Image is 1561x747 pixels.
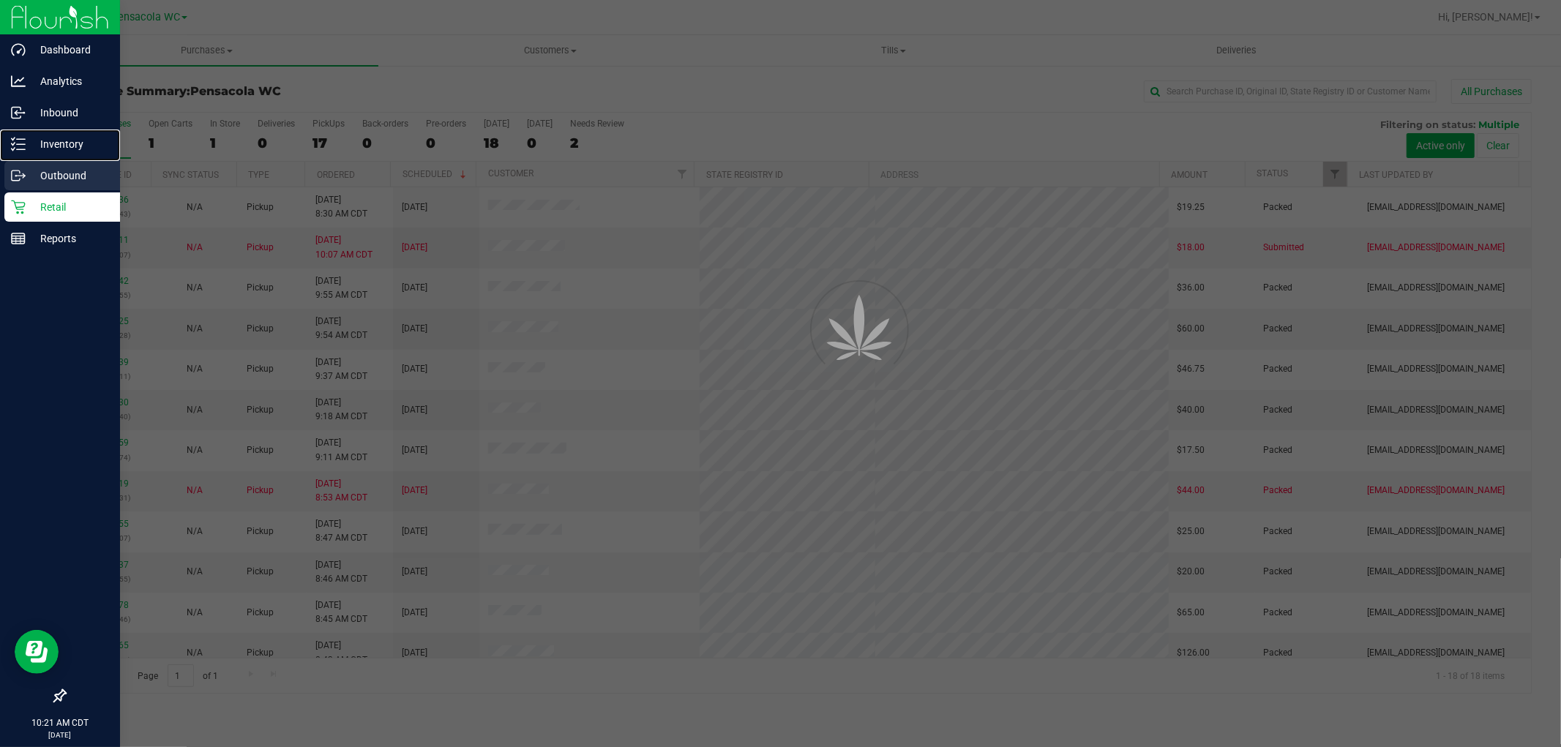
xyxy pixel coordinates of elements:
[11,200,26,214] inline-svg: Retail
[26,198,113,216] p: Retail
[26,135,113,153] p: Inventory
[26,72,113,90] p: Analytics
[11,231,26,246] inline-svg: Reports
[7,716,113,729] p: 10:21 AM CDT
[26,167,113,184] p: Outbound
[11,168,26,183] inline-svg: Outbound
[11,137,26,151] inline-svg: Inventory
[26,230,113,247] p: Reports
[11,74,26,89] inline-svg: Analytics
[11,42,26,57] inline-svg: Dashboard
[26,104,113,121] p: Inbound
[11,105,26,120] inline-svg: Inbound
[26,41,113,59] p: Dashboard
[15,630,59,674] iframe: Resource center
[7,729,113,740] p: [DATE]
